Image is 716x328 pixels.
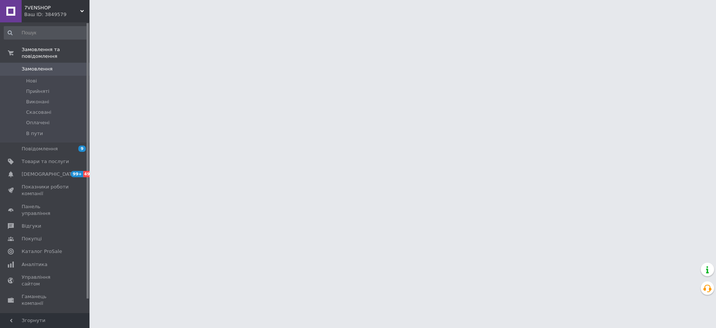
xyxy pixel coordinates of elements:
[26,130,43,137] span: В пути
[22,146,58,152] span: Повідомлення
[22,274,69,287] span: Управління сайтом
[22,66,53,72] span: Замовлення
[71,171,83,177] span: 99+
[22,261,47,268] span: Аналітика
[22,158,69,165] span: Товари та послуги
[26,109,51,116] span: Скасовані
[22,293,69,307] span: Гаманець компанії
[78,146,86,152] span: 9
[24,11,89,18] div: Ваш ID: 3849579
[4,26,88,40] input: Пошук
[22,184,69,197] span: Показники роботи компанії
[26,78,37,84] span: Нові
[22,248,62,255] span: Каталог ProSale
[22,235,42,242] span: Покупці
[83,171,92,177] span: 49
[22,223,41,229] span: Відгуки
[24,4,80,11] span: 7VENSHOP
[26,119,50,126] span: Оплачені
[22,46,89,60] span: Замовлення та повідомлення
[22,203,69,217] span: Панель управління
[26,88,49,95] span: Прийняті
[22,171,77,178] span: [DEMOGRAPHIC_DATA]
[26,99,49,105] span: Виконані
